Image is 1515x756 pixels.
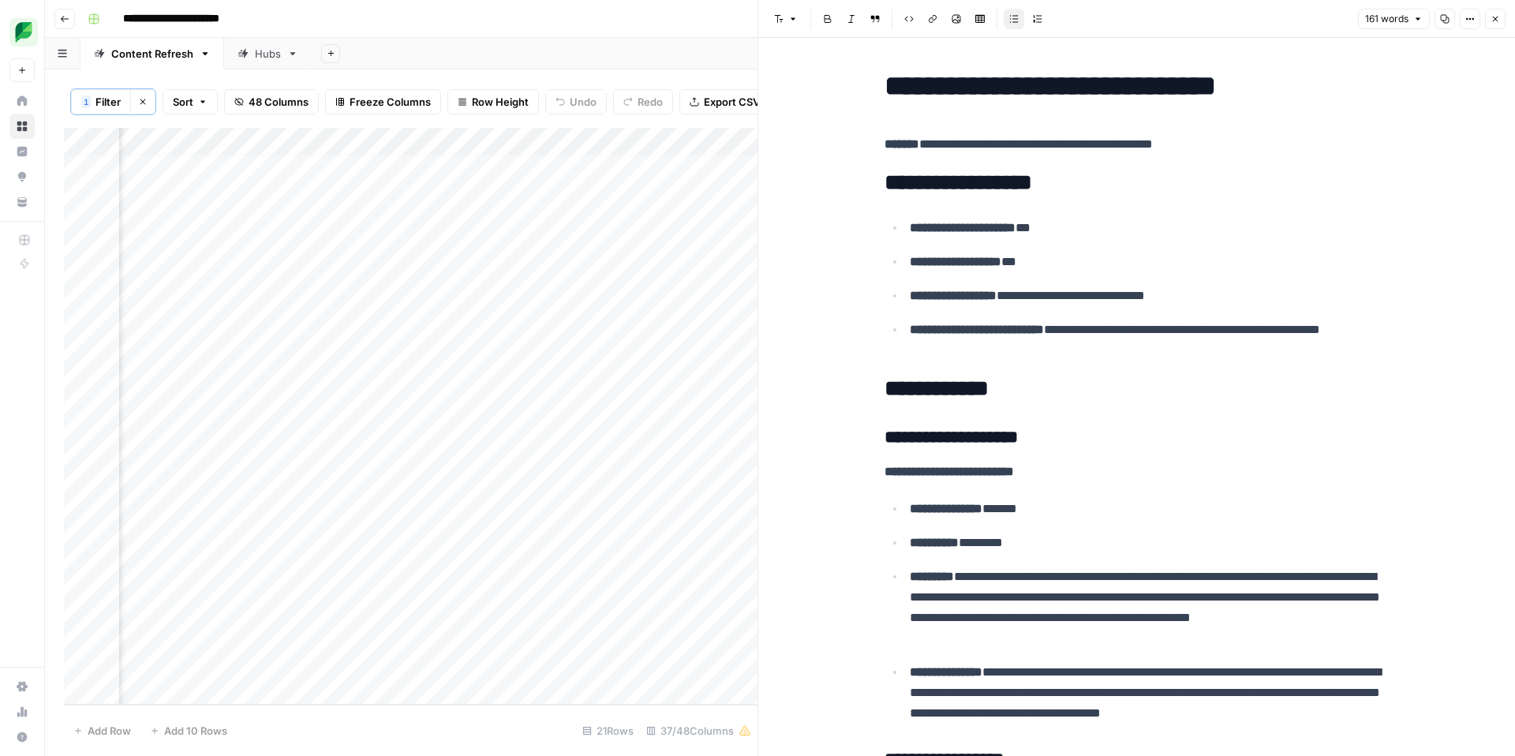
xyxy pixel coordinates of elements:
button: Workspace: SproutSocial [9,13,35,52]
div: Hubs [255,46,281,62]
button: Freeze Columns [325,89,441,114]
span: Undo [570,94,597,110]
span: 161 words [1365,12,1408,26]
a: Insights [9,139,35,164]
div: 1 [81,95,91,108]
span: 1 [84,95,88,108]
a: Hubs [224,38,312,69]
a: Settings [9,674,35,699]
span: 48 Columns [249,94,309,110]
button: 1Filter [71,89,130,114]
span: Redo [638,94,663,110]
a: Browse [9,114,35,139]
div: Content Refresh [111,46,193,62]
span: Row Height [472,94,529,110]
button: Help + Support [9,724,35,750]
a: Usage [9,699,35,724]
span: Freeze Columns [350,94,431,110]
button: Redo [613,89,673,114]
span: Export CSV [704,94,760,110]
span: Add Row [88,723,131,739]
button: Add 10 Rows [140,718,237,743]
div: 21 Rows [576,718,640,743]
button: Sort [163,89,218,114]
a: Your Data [9,189,35,215]
div: 37/48 Columns [640,718,757,743]
button: 48 Columns [224,89,319,114]
a: Content Refresh [80,38,224,69]
button: 161 words [1358,9,1430,29]
span: Add 10 Rows [164,723,227,739]
a: Home [9,88,35,114]
a: Opportunities [9,164,35,189]
img: SproutSocial Logo [9,18,38,47]
button: Undo [545,89,607,114]
button: Add Row [64,718,140,743]
span: Sort [173,94,193,110]
span: Filter [95,94,121,110]
button: Export CSV [679,89,770,114]
button: Row Height [447,89,539,114]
